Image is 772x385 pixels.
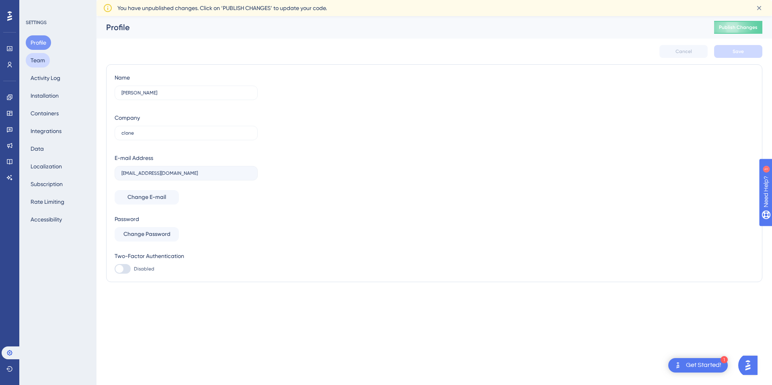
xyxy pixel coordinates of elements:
button: Accessibility [26,212,67,227]
span: Cancel [675,48,692,55]
input: E-mail Address [121,170,251,176]
div: Profile [106,22,694,33]
div: Company [115,113,140,123]
span: Save [733,48,744,55]
div: Two-Factor Authentication [115,251,258,261]
img: launcher-image-alternative-text [673,360,683,370]
button: Containers [26,106,64,121]
input: Company Name [121,130,251,136]
input: Name Surname [121,90,251,96]
button: Rate Limiting [26,195,69,209]
div: E-mail Address [115,153,153,163]
button: Subscription [26,177,68,191]
button: Installation [26,88,64,103]
div: SETTINGS [26,19,91,26]
span: Publish Changes [719,24,758,31]
button: Integrations [26,124,66,138]
span: Change Password [123,229,170,239]
span: You have unpublished changes. Click on ‘PUBLISH CHANGES’ to update your code. [117,3,327,13]
button: Change Password [115,227,179,242]
button: Change E-mail [115,190,179,205]
span: Need Help? [19,2,50,12]
div: 1 [721,356,728,363]
div: Get Started! [686,361,721,370]
iframe: UserGuiding AI Assistant Launcher [738,353,762,377]
button: Localization [26,159,67,174]
button: Activity Log [26,71,65,85]
button: Save [714,45,762,58]
span: Change E-mail [127,192,166,202]
div: Name [115,73,130,82]
button: Data [26,141,49,156]
div: 1 [56,4,58,10]
button: Profile [26,35,51,50]
span: Disabled [134,266,154,272]
div: Open Get Started! checklist, remaining modules: 1 [668,358,728,373]
button: Publish Changes [714,21,762,34]
button: Team [26,53,50,68]
button: Cancel [659,45,708,58]
div: Password [115,214,258,224]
